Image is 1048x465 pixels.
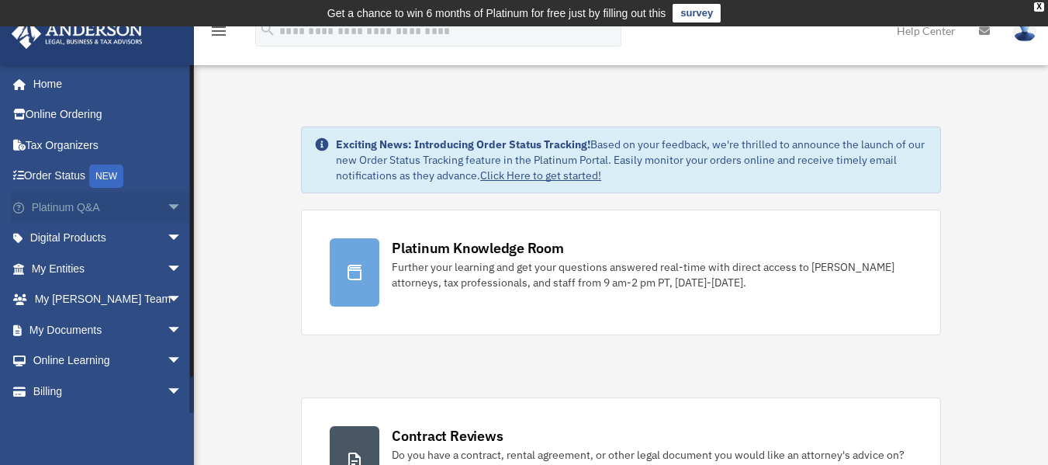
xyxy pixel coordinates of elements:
a: Tax Organizers [11,130,206,161]
div: Further your learning and get your questions answered real-time with direct access to [PERSON_NAM... [392,259,912,290]
span: arrow_drop_down [167,253,198,285]
i: search [259,21,276,38]
div: Based on your feedback, we're thrilled to announce the launch of our new Order Status Tracking fe... [336,137,928,183]
a: Events Calendar [11,407,206,438]
span: arrow_drop_down [167,284,198,316]
a: Click Here to get started! [480,168,601,182]
a: My Entitiesarrow_drop_down [11,253,206,284]
div: Platinum Knowledge Room [392,238,564,258]
span: arrow_drop_down [167,345,198,377]
span: arrow_drop_down [167,314,198,346]
img: User Pic [1013,19,1036,42]
div: Contract Reviews [392,426,503,446]
span: arrow_drop_down [167,376,198,408]
div: close [1034,2,1044,12]
a: menu [209,27,228,40]
span: arrow_drop_down [167,223,198,255]
div: Get a chance to win 6 months of Platinum for free just by filling out this [327,4,666,23]
i: menu [209,22,228,40]
a: Billingarrow_drop_down [11,376,206,407]
a: Platinum Knowledge Room Further your learning and get your questions answered real-time with dire... [301,210,941,335]
a: Online Ordering [11,99,206,130]
strong: Exciting News: Introducing Order Status Tracking! [336,137,590,151]
span: arrow_drop_down [167,192,198,224]
a: Online Learningarrow_drop_down [11,345,206,377]
a: Digital Productsarrow_drop_down [11,223,206,254]
a: My [PERSON_NAME] Teamarrow_drop_down [11,284,206,315]
a: Order StatusNEW [11,161,206,193]
a: survey [673,4,721,23]
a: My Documentsarrow_drop_down [11,314,206,345]
a: Platinum Q&Aarrow_drop_down [11,192,206,223]
img: Anderson Advisors Platinum Portal [7,19,147,49]
div: NEW [89,165,123,188]
a: Home [11,68,198,99]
